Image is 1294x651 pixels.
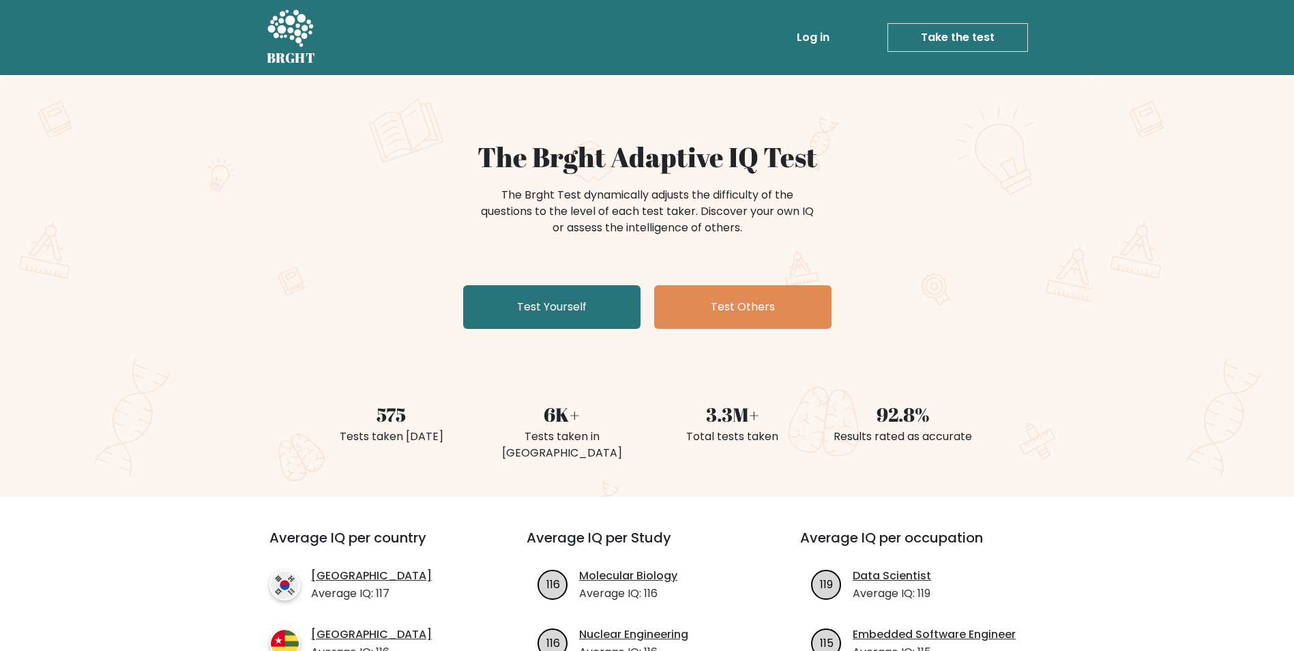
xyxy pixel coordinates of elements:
[579,585,677,602] p: Average IQ: 116
[269,530,477,562] h3: Average IQ per country
[800,530,1041,562] h3: Average IQ per occupation
[853,585,931,602] p: Average IQ: 119
[314,429,469,445] div: Tests taken [DATE]
[654,285,832,329] a: Test Others
[656,429,810,445] div: Total tests taken
[311,568,432,584] a: [GEOGRAPHIC_DATA]
[463,285,641,329] a: Test Yourself
[527,530,767,562] h3: Average IQ per Study
[826,400,980,429] div: 92.8%
[267,50,316,66] h5: BRGHT
[546,576,560,592] text: 116
[477,187,818,236] div: The Brght Test dynamically adjusts the difficulty of the questions to the level of each test take...
[546,635,560,650] text: 116
[853,626,1016,643] a: Embedded Software Engineer
[791,24,835,51] a: Log in
[820,635,834,650] text: 115
[579,626,688,643] a: Nuclear Engineering
[485,400,639,429] div: 6K+
[267,5,316,70] a: BRGHT
[269,570,300,601] img: country
[656,400,810,429] div: 3.3M+
[314,141,980,173] h1: The Brght Adaptive IQ Test
[485,429,639,461] div: Tests taken in [GEOGRAPHIC_DATA]
[853,568,931,584] a: Data Scientist
[887,23,1028,52] a: Take the test
[579,568,677,584] a: Molecular Biology
[311,626,432,643] a: [GEOGRAPHIC_DATA]
[820,576,833,592] text: 119
[311,585,432,602] p: Average IQ: 117
[314,400,469,429] div: 575
[826,429,980,445] div: Results rated as accurate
